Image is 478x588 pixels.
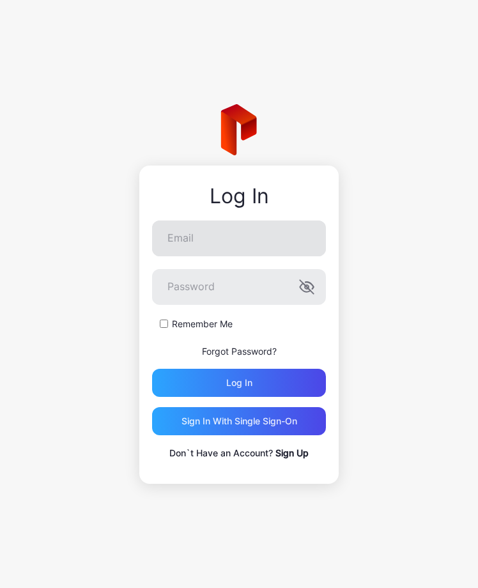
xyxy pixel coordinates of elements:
[299,279,314,295] button: Password
[181,416,297,426] div: Sign in With Single Sign-On
[152,269,326,305] input: Password
[152,445,326,461] p: Don`t Have an Account?
[152,220,326,256] input: Email
[172,318,233,330] label: Remember Me
[152,407,326,435] button: Sign in With Single Sign-On
[226,378,252,388] div: Log in
[275,447,309,458] a: Sign Up
[202,346,277,357] a: Forgot Password?
[152,369,326,397] button: Log in
[152,185,326,208] div: Log In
